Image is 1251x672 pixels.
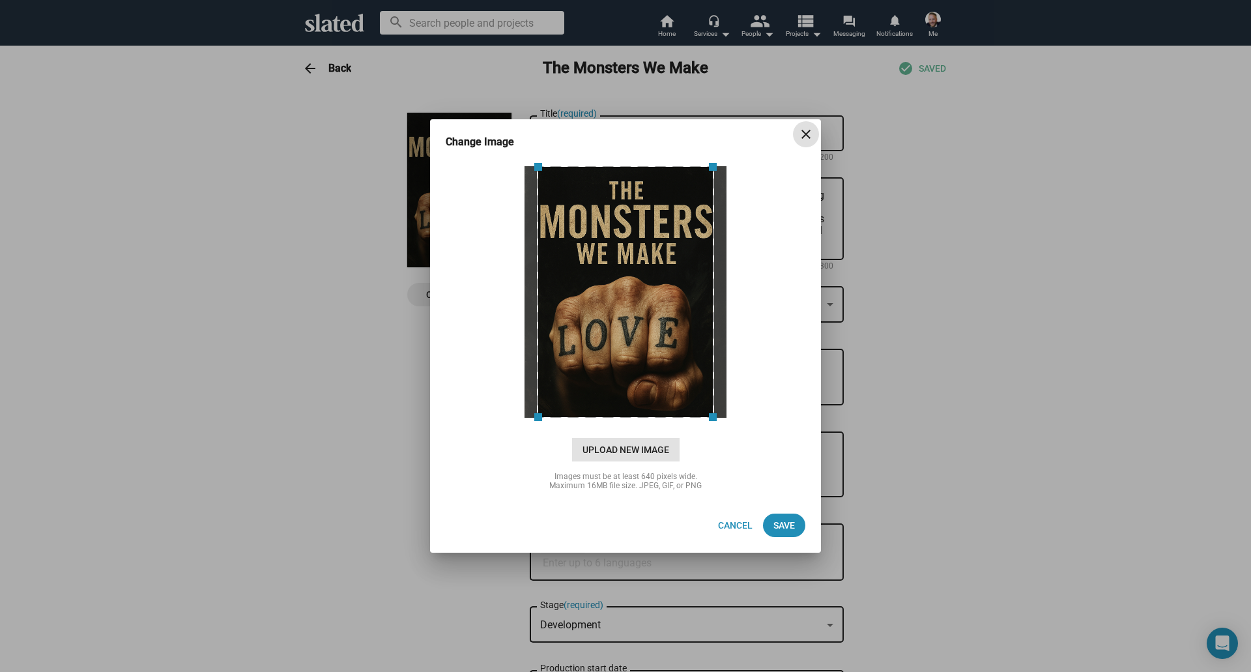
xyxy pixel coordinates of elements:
[495,472,756,490] div: Images must be at least 640 pixels wide. Maximum 16MB file size. JPEG, GIF, or PNG
[572,438,680,461] span: Upload New Image
[798,126,814,142] mat-icon: close
[708,514,763,537] button: Cancel
[524,166,726,418] img: +gAAAABJRU5ErkJggg==
[773,514,795,537] span: Save
[763,514,805,537] button: Save
[446,135,532,149] h3: Change Image
[718,514,753,537] span: Cancel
